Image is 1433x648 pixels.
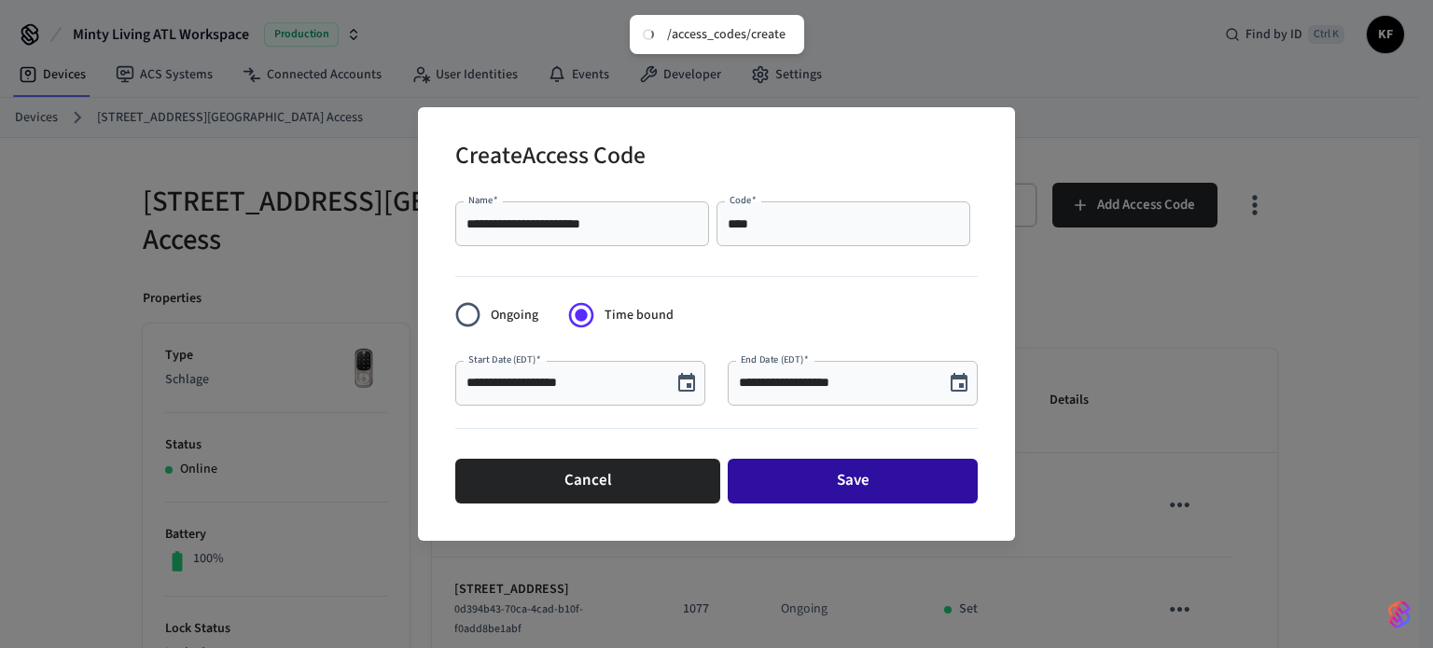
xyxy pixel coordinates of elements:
label: End Date (EDT) [741,352,808,366]
div: /access_codes/create [667,26,786,43]
h2: Create Access Code [455,130,646,186]
label: Code [730,193,757,207]
button: Save [728,459,978,503]
span: Ongoing [491,306,538,325]
img: SeamLogoGradient.69752ec5.svg [1388,600,1411,629]
span: Time bound [605,306,674,325]
label: Name [468,193,498,207]
button: Choose date, selected date is Sep 3, 2025 [668,365,705,402]
button: Cancel [455,459,720,503]
button: Choose date, selected date is Sep 3, 2025 [940,365,978,402]
label: Start Date (EDT) [468,352,540,366]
